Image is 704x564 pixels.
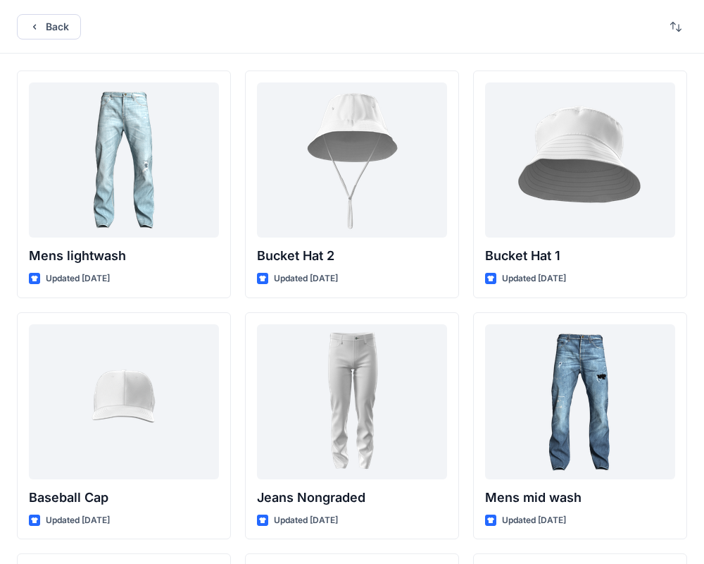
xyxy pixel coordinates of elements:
[257,324,447,479] a: Jeans Nongraded
[485,488,675,508] p: Mens mid wash
[485,324,675,479] a: Mens mid wash
[257,488,447,508] p: Jeans Nongraded
[29,82,219,238] a: Mens lightwash
[274,271,338,286] p: Updated [DATE]
[485,82,675,238] a: Bucket Hat 1
[46,513,110,528] p: Updated [DATE]
[257,82,447,238] a: Bucket Hat 2
[485,246,675,266] p: Bucket Hat 1
[502,271,566,286] p: Updated [DATE]
[29,324,219,479] a: Baseball Cap
[29,488,219,508] p: Baseball Cap
[17,14,81,39] button: Back
[29,246,219,266] p: Mens lightwash
[274,513,338,528] p: Updated [DATE]
[46,271,110,286] p: Updated [DATE]
[502,513,566,528] p: Updated [DATE]
[257,246,447,266] p: Bucket Hat 2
